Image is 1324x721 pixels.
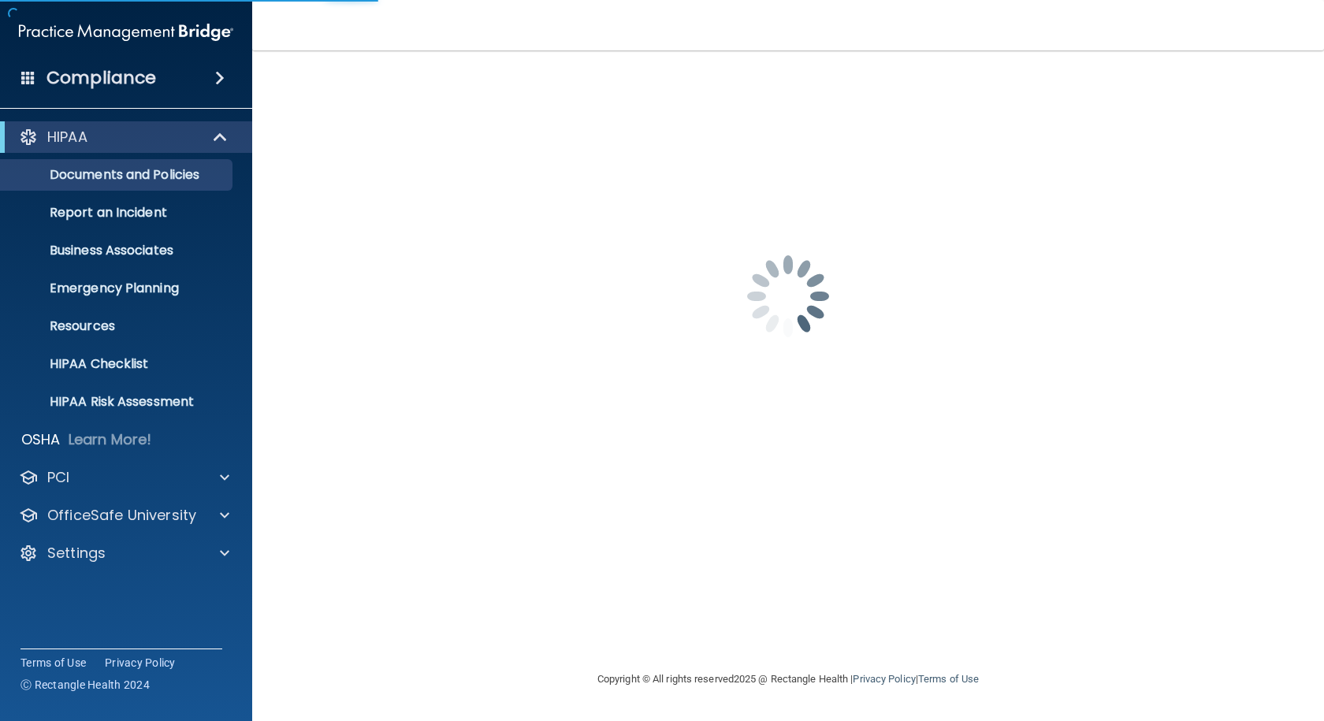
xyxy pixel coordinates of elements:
[105,655,176,671] a: Privacy Policy
[19,506,229,525] a: OfficeSafe University
[19,468,229,487] a: PCI
[918,673,979,685] a: Terms of Use
[20,677,150,693] span: Ⓒ Rectangle Health 2024
[47,506,196,525] p: OfficeSafe University
[47,544,106,563] p: Settings
[47,468,69,487] p: PCI
[19,17,233,48] img: PMB logo
[10,394,225,410] p: HIPAA Risk Assessment
[19,544,229,563] a: Settings
[853,673,915,685] a: Privacy Policy
[21,430,61,449] p: OSHA
[10,356,225,372] p: HIPAA Checklist
[10,205,225,221] p: Report an Incident
[10,281,225,296] p: Emergency Planning
[47,128,87,147] p: HIPAA
[69,430,152,449] p: Learn More!
[10,318,225,334] p: Resources
[10,243,225,258] p: Business Associates
[46,67,156,89] h4: Compliance
[19,128,229,147] a: HIPAA
[709,217,867,375] img: spinner.e123f6fc.gif
[10,167,225,183] p: Documents and Policies
[20,655,86,671] a: Terms of Use
[500,654,1076,704] div: Copyright © All rights reserved 2025 @ Rectangle Health | |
